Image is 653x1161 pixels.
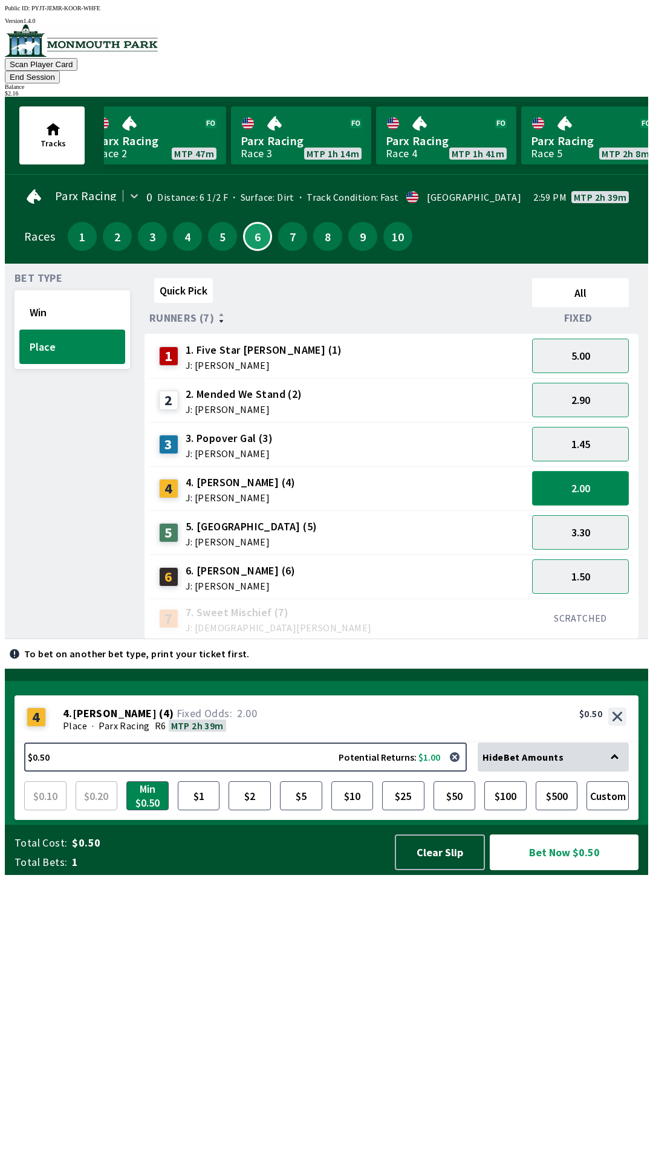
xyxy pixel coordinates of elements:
span: 5.00 [571,349,590,363]
span: Parx Racing [241,133,362,149]
span: J: [PERSON_NAME] [186,537,317,547]
button: $10 [331,781,374,810]
span: ( 4 ) [159,707,174,720]
span: 4 . [63,707,73,720]
span: All [538,286,623,300]
span: Hide Bet Amounts [482,751,564,763]
div: SCRATCHED [532,612,629,624]
button: 1.45 [532,427,629,461]
span: J: [PERSON_NAME] [186,360,342,370]
span: 3 [141,232,164,241]
div: 4 [159,479,178,498]
div: 3 [159,435,178,454]
span: 8 [316,232,339,241]
button: Place [19,330,125,364]
a: Parx RacingRace 4MTP 1h 41m [376,106,516,164]
button: Bet Now $0.50 [490,834,638,870]
button: 2.00 [532,471,629,506]
a: Parx RacingRace 3MTP 1h 14m [231,106,371,164]
a: Parx RacingRace 2MTP 47m [86,106,226,164]
button: Min $0.50 [126,781,169,810]
span: Total Bets: [15,855,67,870]
div: Race 4 [386,149,417,158]
div: Balance [5,83,648,90]
span: PYJT-JEMR-KOOR-WHFE [31,5,100,11]
span: Bet Type [15,273,62,283]
span: [PERSON_NAME] [73,707,157,720]
button: 1 [68,222,97,251]
span: Total Cost: [15,836,67,850]
span: MTP 2h 39m [574,192,626,202]
button: 3.30 [532,515,629,550]
button: 2.90 [532,383,629,417]
span: Surface: Dirt [228,191,294,203]
button: 2 [103,222,132,251]
button: Tracks [19,106,85,164]
span: $10 [334,784,371,807]
button: $0.50Potential Returns: $1.00 [24,743,467,772]
span: MTP 2h 8m [602,149,649,158]
span: $100 [487,784,524,807]
span: Parx Racing [386,133,507,149]
span: 2 [106,232,129,241]
div: Race 3 [241,149,272,158]
button: All [532,278,629,307]
span: 6 [247,233,268,239]
button: $1 [178,781,220,810]
span: $2 [232,784,268,807]
span: $25 [385,784,421,807]
span: 7 [281,232,304,241]
div: Race 2 [96,149,127,158]
span: Parx Racing [99,720,149,732]
span: Parx Racing [55,191,117,201]
span: 7. Sweet Mischief (7) [186,605,372,620]
span: $0.50 [72,836,383,850]
div: Public ID: [5,5,648,11]
span: 2. Mended We Stand (2) [186,386,302,402]
span: MTP 1h 14m [307,149,359,158]
button: 5 [208,222,237,251]
div: $0.50 [579,707,602,720]
span: J: [PERSON_NAME] [186,449,273,458]
button: $50 [434,781,476,810]
img: venue logo [5,24,158,57]
div: 6 [159,567,178,587]
button: 8 [313,222,342,251]
span: 10 [386,232,409,241]
span: Fixed [564,313,593,323]
div: Race 5 [531,149,562,158]
button: 7 [278,222,307,251]
span: 2.90 [571,393,590,407]
button: $500 [536,781,578,810]
button: End Session [5,71,60,83]
span: Runners (7) [149,313,214,323]
button: Quick Pick [154,278,213,303]
span: J: [PERSON_NAME] [186,405,302,414]
span: MTP 2h 39m [171,720,224,732]
button: Custom [586,781,629,810]
span: 9 [351,232,374,241]
span: 4. [PERSON_NAME] (4) [186,475,296,490]
span: J: [PERSON_NAME] [186,493,296,502]
button: Clear Slip [395,834,485,870]
p: To bet on another bet type, print your ticket first. [24,649,250,659]
span: Min $0.50 [129,784,166,807]
button: 4 [173,222,202,251]
button: Scan Player Card [5,58,77,71]
span: Parx Racing [96,133,216,149]
button: $100 [484,781,527,810]
button: $25 [382,781,424,810]
div: Fixed [527,312,634,324]
span: Place [30,340,115,354]
div: [GEOGRAPHIC_DATA] [427,192,521,202]
span: 4 [176,232,199,241]
button: $2 [229,781,271,810]
span: 1 [72,855,383,870]
span: $5 [283,784,319,807]
span: Clear Slip [406,845,474,859]
div: 7 [159,609,178,628]
div: 4 [27,707,46,727]
div: $ 2.16 [5,90,648,97]
div: Races [24,232,55,241]
span: Custom [590,784,626,807]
